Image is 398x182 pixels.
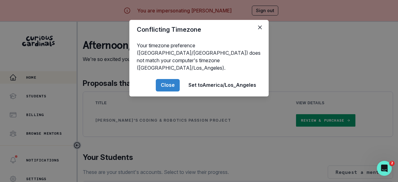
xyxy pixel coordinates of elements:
[183,79,261,91] button: Set toAmerica/Los_Angeles
[129,39,269,74] div: Your timezone preference ([GEOGRAPHIC_DATA]/[GEOGRAPHIC_DATA]) does not match your computer's tim...
[255,22,265,32] button: Close
[156,79,180,91] button: Close
[377,161,392,176] iframe: Intercom live chat
[390,161,395,166] span: 2
[129,20,269,39] header: Conflicting Timezone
